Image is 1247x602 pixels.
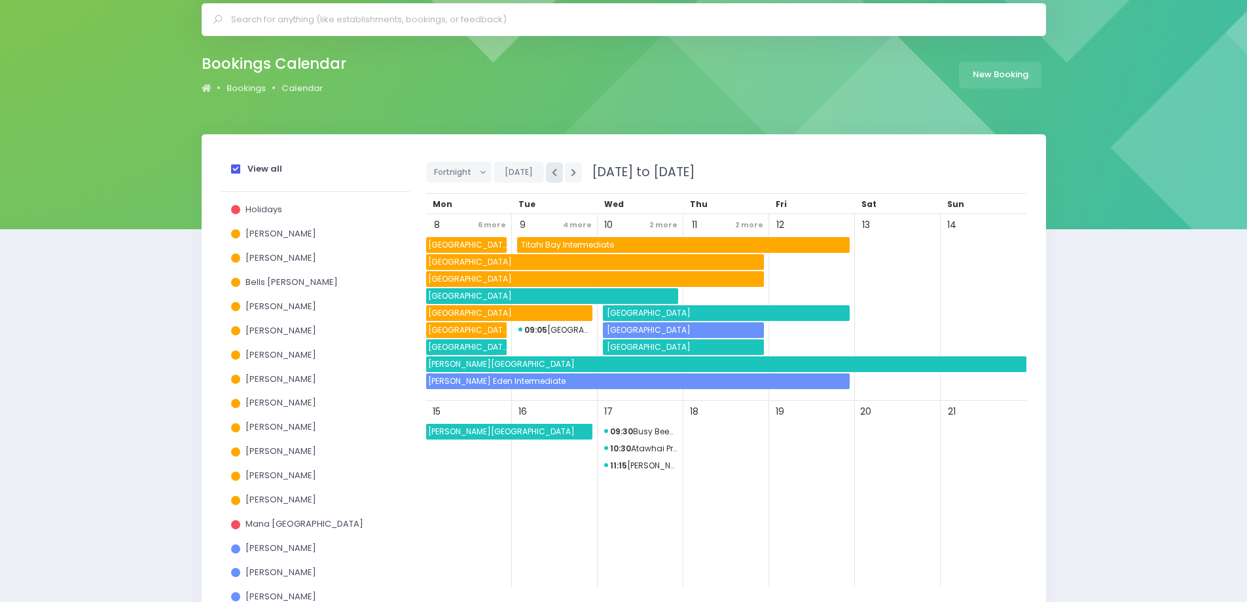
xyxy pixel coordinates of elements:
span: Fri [776,198,787,210]
span: 21 [943,403,960,421]
span: Busy Bees Richmond [604,424,677,440]
strong: 11:15 [610,460,627,471]
span: [PERSON_NAME] [245,469,316,481]
span: [PERSON_NAME] [245,348,316,361]
span: Barton Rural School [426,356,1026,372]
span: Mon [433,198,452,210]
h2: Bookings Calendar [202,55,346,73]
span: Waitaki Valley School [605,339,764,355]
span: Nelson Montessori [604,458,677,474]
span: [PERSON_NAME] [245,300,316,312]
span: Fortnight [434,162,475,182]
span: 2 more [646,216,681,234]
span: Kawhia School [426,254,764,270]
span: 15 [428,403,446,421]
span: 11 [685,216,703,234]
span: Tue [518,198,535,210]
span: Tai Tapu School [605,305,850,321]
span: 14 [943,216,960,234]
span: Macandrew Bay School [426,288,678,304]
button: [DATE] [494,162,544,183]
span: 6 more [475,216,509,234]
input: Search for anything (like establishments, bookings, or feedback) [231,10,1028,29]
span: 8 [428,216,446,234]
span: Glen Eden Intermediate [426,373,850,389]
span: 12 [771,216,789,234]
span: Thu [690,198,708,210]
button: Fortnight [426,162,492,183]
span: [PERSON_NAME] [245,542,316,554]
span: [PERSON_NAME] [245,324,316,337]
span: Campbells Bay School [605,322,764,338]
strong: 09:30 [610,426,633,437]
span: Titahi Bay Intermediate [519,237,850,253]
strong: 10:30 [610,443,631,454]
span: 10 [600,216,617,234]
span: Avon School [426,322,507,338]
span: [PERSON_NAME] [245,566,316,578]
a: New Booking [959,62,1041,88]
span: Sun [947,198,964,210]
a: Bookings [226,82,266,95]
span: [PERSON_NAME] [245,373,316,385]
span: Te Pahu School [426,271,764,287]
span: 2 more [732,216,767,234]
span: Mana [GEOGRAPHIC_DATA] [245,517,363,530]
span: Wed [604,198,624,210]
span: View Hill School [518,322,591,338]
span: Waitomo Caves School [426,305,592,321]
strong: 09:05 [524,324,547,335]
span: [PERSON_NAME] [245,227,316,240]
span: 16 [514,403,532,421]
a: Calendar [281,82,323,95]
strong: View all [247,162,282,175]
span: 17 [600,403,617,421]
span: [DATE] to [DATE] [584,163,695,181]
span: [PERSON_NAME] [245,493,316,506]
span: 4 more [560,216,595,234]
span: Norfolk School [426,237,507,253]
span: 18 [685,403,703,421]
span: [PERSON_NAME] [245,252,316,264]
span: [PERSON_NAME] [245,421,316,433]
span: 13 [857,216,875,234]
span: 9 [514,216,532,234]
span: 19 [771,403,789,421]
span: Barton Rural School [426,424,592,440]
span: [PERSON_NAME] [245,445,316,457]
span: Atawhai Preschool [604,441,677,457]
span: Bells [PERSON_NAME] [245,276,338,288]
span: Sat [861,198,877,210]
span: 20 [857,403,875,421]
span: Holidays [245,203,282,216]
span: Alexandra School [426,339,507,355]
span: [PERSON_NAME] [245,396,316,409]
